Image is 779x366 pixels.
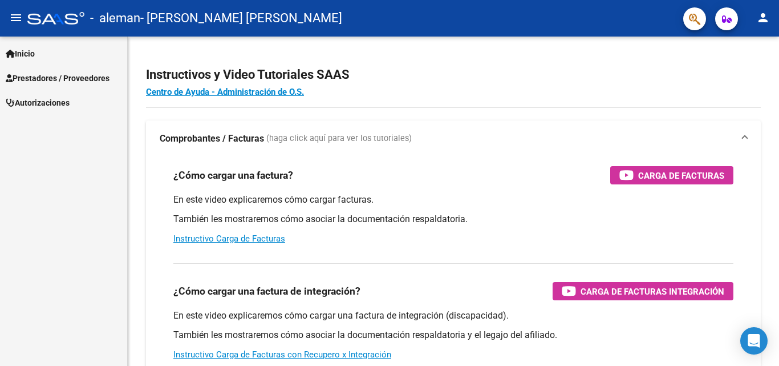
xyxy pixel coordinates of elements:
[740,327,768,355] div: Open Intercom Messenger
[146,120,761,157] mat-expansion-panel-header: Comprobantes / Facturas (haga click aquí para ver los tutoriales)
[9,11,23,25] mat-icon: menu
[173,309,733,322] p: En este video explicaremos cómo cargar una factura de integración (discapacidad).
[173,349,391,360] a: Instructivo Carga de Facturas con Recupero x Integración
[638,168,724,183] span: Carga de Facturas
[581,284,724,299] span: Carga de Facturas Integración
[553,282,733,300] button: Carga de Facturas Integración
[90,6,140,31] span: - aleman
[146,87,304,97] a: Centro de Ayuda - Administración de O.S.
[756,11,770,25] mat-icon: person
[173,234,285,244] a: Instructivo Carga de Facturas
[173,329,733,341] p: También les mostraremos cómo asociar la documentación respaldatoria y el legajo del afiliado.
[6,72,109,85] span: Prestadores / Proveedores
[173,194,733,206] p: En este video explicaremos cómo cargar facturas.
[173,167,293,183] h3: ¿Cómo cargar una factura?
[146,64,761,86] h2: Instructivos y Video Tutoriales SAAS
[173,213,733,226] p: También les mostraremos cómo asociar la documentación respaldatoria.
[6,96,70,109] span: Autorizaciones
[140,6,342,31] span: - [PERSON_NAME] [PERSON_NAME]
[610,166,733,184] button: Carga de Facturas
[173,283,360,299] h3: ¿Cómo cargar una factura de integración?
[160,132,264,145] strong: Comprobantes / Facturas
[266,132,412,145] span: (haga click aquí para ver los tutoriales)
[6,47,35,60] span: Inicio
